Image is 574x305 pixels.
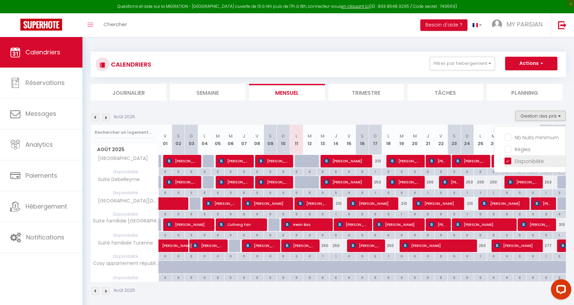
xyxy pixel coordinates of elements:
[316,239,329,252] div: 250
[290,232,303,238] div: 0
[164,133,167,139] abbr: V
[553,211,566,217] div: 0
[321,133,325,139] abbr: M
[487,176,500,189] div: 200
[167,176,197,189] span: [PERSON_NAME]
[461,197,474,210] div: 210
[369,125,382,155] th: 17
[237,211,250,217] div: 0
[413,133,417,139] abbr: M
[264,168,277,175] div: 0
[20,19,62,31] img: Super Booking
[474,211,487,217] div: 0
[474,232,487,238] div: 0
[211,168,224,175] div: 0
[374,133,377,139] abbr: D
[461,211,474,217] div: 1
[487,84,563,101] li: Planning
[421,189,434,196] div: 1
[337,218,368,231] span: [PERSON_NAME]
[170,84,246,101] li: Semaine
[455,218,513,231] span: [PERSON_NAME]
[356,253,369,259] div: 0
[356,168,369,175] div: 0
[251,211,264,217] div: 0
[487,125,500,155] th: 26
[447,125,461,155] th: 23
[25,140,53,149] span: Analytics
[534,197,552,210] span: [PERSON_NAME]
[225,211,237,217] div: 0
[251,253,264,259] div: 0
[426,133,429,139] abbr: J
[211,253,224,259] div: 0
[553,218,566,231] div: 310
[92,239,155,247] span: Suite familiale Turenne
[251,125,264,155] th: 08
[290,168,303,175] div: 0
[435,211,447,217] div: 0
[356,189,369,196] div: 0
[343,168,356,175] div: 0
[513,232,526,238] div: 0
[408,253,421,259] div: 0
[198,125,211,155] th: 04
[343,253,356,259] div: 0
[515,111,566,121] button: Gestion des prix
[553,189,566,196] div: 0
[290,253,303,259] div: 0
[461,253,474,259] div: 0
[329,239,343,252] div: 250
[259,155,289,167] span: [PERSON_NAME]
[290,211,303,217] div: 0
[439,133,442,139] abbr: V
[251,189,264,196] div: 0
[26,233,64,241] span: Notifications
[277,189,290,196] div: 0
[277,125,290,155] th: 10
[172,232,185,238] div: 0
[448,168,461,175] div: 0
[264,189,277,196] div: 0
[277,211,290,217] div: 0
[225,232,237,238] div: 0
[249,84,325,101] li: Mensuel
[527,189,539,196] div: 0
[206,197,237,210] span: [PERSON_NAME]
[264,232,277,238] div: 0
[407,84,483,101] li: Tâches
[259,176,289,189] span: [PERSON_NAME]
[377,218,421,231] span: [PERSON_NAME]
[298,197,329,210] span: [PERSON_NAME]
[25,202,67,211] span: Hébergement
[317,211,329,217] div: 0
[324,176,368,189] span: [PERSON_NAME]
[285,218,329,231] span: Hexin Bao
[361,133,364,139] abbr: S
[461,125,474,155] th: 24
[343,125,356,155] th: 15
[185,211,198,217] div: 0
[539,125,553,155] th: 30
[219,176,250,189] span: [PERSON_NAME]
[162,236,193,249] span: [PERSON_NAME]
[303,125,316,155] th: 12
[369,155,382,167] div: 210
[395,232,408,238] div: 0
[159,125,172,155] th: 01
[91,145,158,155] span: Août 2025
[172,211,185,217] div: 0
[448,253,461,259] div: 0
[474,239,487,252] div: 250
[408,125,421,155] th: 20
[487,211,500,217] div: 0
[5,3,26,23] button: Open LiveChat chat widget
[324,155,368,167] span: [PERSON_NAME]
[198,253,211,259] div: 0
[91,189,158,197] span: Disponibilité
[91,232,158,239] span: Disponibilité
[159,168,172,175] div: 0
[329,168,342,175] div: 0
[95,126,155,139] input: Rechercher un logement...
[508,176,539,189] span: [PERSON_NAME] de [PERSON_NAME]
